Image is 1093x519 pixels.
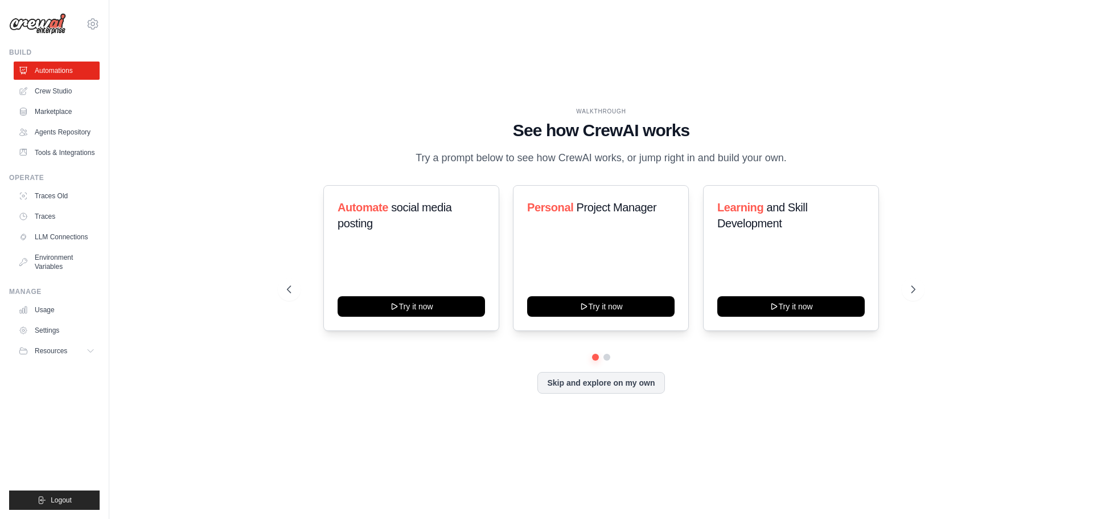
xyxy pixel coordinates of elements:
a: Tools & Integrations [14,144,100,162]
div: WALKTHROUGH [287,107,915,116]
div: Build [9,48,100,57]
button: Try it now [338,296,485,317]
img: Logo [9,13,66,35]
button: Skip and explore on my own [537,372,664,394]
a: Usage [14,301,100,319]
span: Project Manager [577,201,657,214]
h1: See how CrewAI works [287,120,915,141]
a: Automations [14,62,100,80]
span: Automate [338,201,388,214]
p: Try a prompt below to see how CrewAI works, or jump right in and build your own. [410,150,792,166]
a: Agents Repository [14,123,100,141]
span: Resources [35,346,67,355]
a: LLM Connections [14,228,100,246]
a: Traces Old [14,187,100,205]
span: social media posting [338,201,452,230]
a: Crew Studio [14,82,100,100]
span: Learning [717,201,763,214]
span: and Skill Development [717,201,807,230]
button: Try it now [717,296,865,317]
a: Environment Variables [14,248,100,276]
a: Traces [14,207,100,226]
button: Try it now [527,296,675,317]
a: Settings [14,321,100,340]
div: Manage [9,287,100,296]
a: Marketplace [14,103,100,121]
span: Personal [527,201,573,214]
button: Resources [14,342,100,360]
div: Operate [9,173,100,182]
button: Logout [9,491,100,510]
span: Logout [51,496,72,505]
